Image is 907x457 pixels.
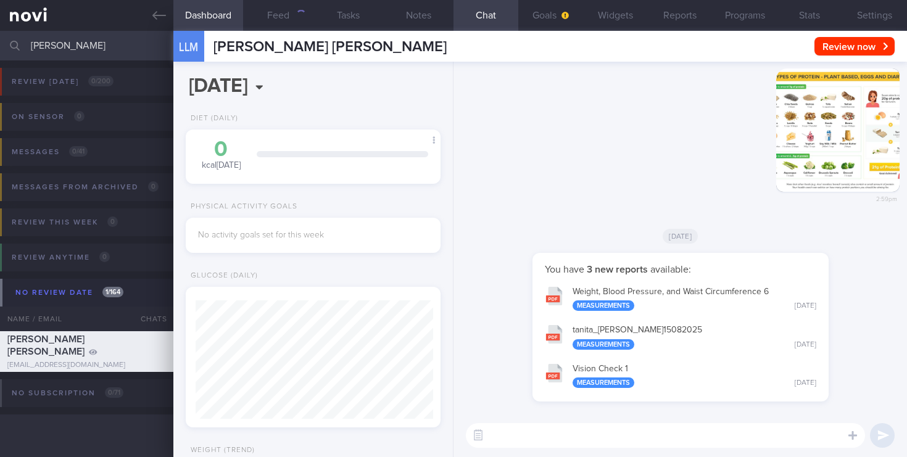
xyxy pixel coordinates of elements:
div: Weight, Blood Pressure, and Waist Circumference 6 [573,287,816,311]
button: tanita_[PERSON_NAME]15082025 Measurements [DATE] [539,317,822,356]
div: Measurements [573,377,634,388]
span: 0 [148,181,159,192]
div: [DATE] [795,302,816,311]
span: 0 / 200 [88,76,114,86]
img: Photo by Sue-Anne [776,68,900,192]
div: tanita_ [PERSON_NAME] 15082025 [573,325,816,350]
span: 0 [99,252,110,262]
div: No review date [12,284,126,301]
div: 0 [198,139,244,160]
div: [DATE] [795,379,816,388]
div: Review [DATE] [9,73,117,90]
div: kcal [DATE] [198,139,244,171]
div: LLM [170,23,207,71]
button: Review now [814,37,895,56]
span: [PERSON_NAME] [PERSON_NAME] [213,39,447,54]
div: Measurements [573,300,634,311]
span: [PERSON_NAME] [PERSON_NAME] [7,334,85,356]
div: Diet (Daily) [186,114,238,123]
span: 0 [74,111,85,121]
div: Chats [124,307,173,331]
span: 2:59pm [876,192,897,204]
div: Review anytime [9,249,113,266]
button: Weight, Blood Pressure, and Waist Circumference 6 Measurements [DATE] [539,279,822,318]
div: Physical Activity Goals [186,202,297,212]
strong: 3 new reports [584,265,650,274]
div: No subscription [9,385,126,401]
div: [EMAIL_ADDRESS][DOMAIN_NAME] [7,361,166,370]
div: Vision Check 1 [573,364,816,389]
span: 0 [107,216,118,227]
div: Glucose (Daily) [186,271,258,281]
span: 1 / 164 [102,287,123,297]
p: You have available: [545,263,816,276]
div: Review this week [9,214,121,231]
div: Messages [9,144,91,160]
div: On sensor [9,109,88,125]
span: [DATE] [663,229,698,244]
span: 0 / 41 [69,146,88,157]
div: Messages from Archived [9,179,162,196]
div: [DATE] [795,340,816,350]
div: Weight (Trend) [186,446,255,455]
span: 0 / 71 [105,387,123,398]
div: No activity goals set for this week [198,230,428,241]
button: Vision Check 1 Measurements [DATE] [539,356,822,395]
div: Measurements [573,339,634,350]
